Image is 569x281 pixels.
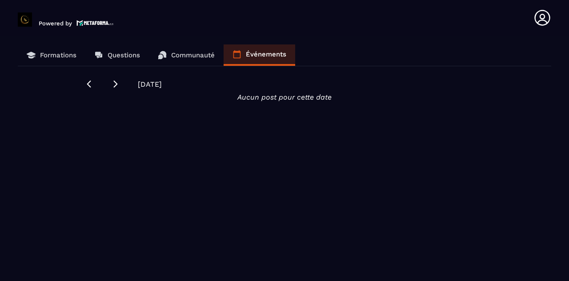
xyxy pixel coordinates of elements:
[39,20,72,27] p: Powered by
[18,44,85,66] a: Formations
[18,12,32,27] img: logo-branding
[224,44,295,66] a: Événements
[85,44,149,66] a: Questions
[237,93,332,101] i: Aucun post pour cette date
[76,19,114,27] img: logo
[149,44,224,66] a: Communauté
[138,80,162,88] span: [DATE]
[171,51,215,59] p: Communauté
[40,51,76,59] p: Formations
[108,51,140,59] p: Questions
[246,50,286,58] p: Événements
